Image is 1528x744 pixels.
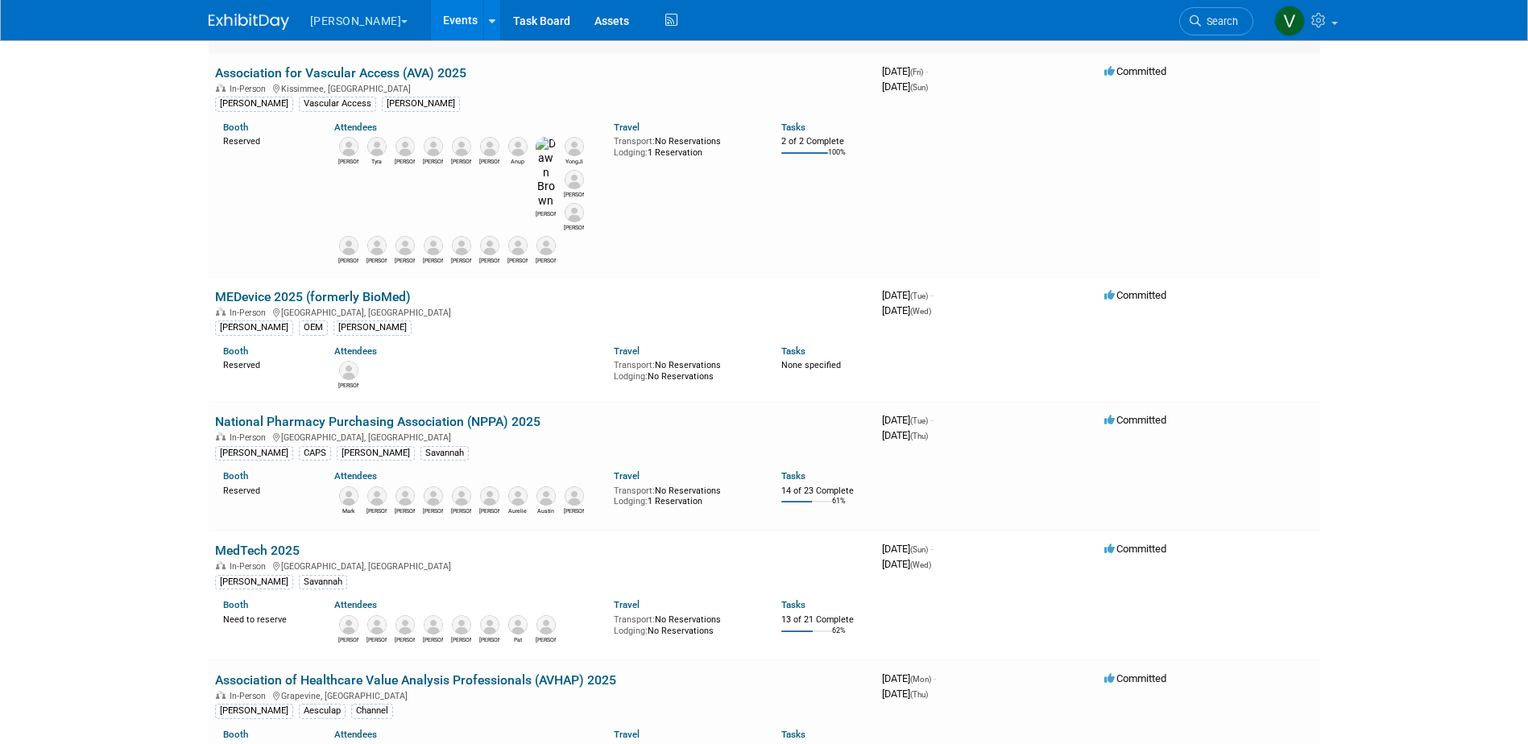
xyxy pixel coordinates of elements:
[565,203,584,222] img: Elizabeth Hardy
[910,68,923,76] span: (Fri)
[536,209,556,218] div: Dawn Brown
[507,255,528,265] div: Nikolina Borovic
[614,486,655,496] span: Transport:
[452,486,471,506] img: Shawn Brinson
[230,84,271,94] span: In-Person
[614,482,757,507] div: No Reservations 1 Reservation
[339,137,358,156] img: Stephanie Pitts
[299,97,376,111] div: Vascular Access
[215,414,540,429] a: National Pharmacy Purchasing Association (NPPA) 2025
[910,560,931,569] span: (Wed)
[781,486,869,497] div: 14 of 23 Complete
[451,255,471,265] div: Kathy Pfahl
[223,122,248,133] a: Booth
[1104,414,1166,426] span: Committed
[1201,15,1238,27] span: Search
[423,255,443,265] div: Susan (Sue) Ballek
[614,614,655,625] span: Transport:
[882,543,933,555] span: [DATE]
[366,255,387,265] div: Kristin Jacobs
[930,543,933,555] span: -
[910,545,928,554] span: (Sun)
[507,156,528,166] div: Anup Gandhi
[451,156,471,166] div: Darcy Dollman
[507,506,528,515] div: Aurelie Lasry
[216,691,226,699] img: In-Person Event
[215,446,293,461] div: [PERSON_NAME]
[223,470,248,482] a: Booth
[479,634,499,644] div: Mike Golebiowski
[508,137,528,156] img: Anup Gandhi
[882,429,928,441] span: [DATE]
[424,137,443,156] img: Chad Laity
[614,611,757,636] div: No Reservations No Reservations
[215,289,411,304] a: MEDevice 2025 (formerly BioMed)
[337,446,415,461] div: [PERSON_NAME]
[299,704,346,718] div: Aesculap
[215,575,293,589] div: [PERSON_NAME]
[216,84,226,92] img: In-Person Event
[299,446,331,461] div: CAPS
[1104,672,1166,684] span: Committed
[334,599,377,610] a: Attendees
[614,371,648,382] span: Lodging:
[215,543,300,558] a: MedTech 2025
[614,345,640,357] a: Travel
[882,414,933,426] span: [DATE]
[452,236,471,255] img: Kathy Pfahl
[565,170,584,189] img: Laura Peyton
[882,304,931,316] span: [DATE]
[366,634,387,644] div: Rob Albert
[614,133,757,158] div: No Reservations 1 Reservation
[395,236,415,255] img: Shari Harris
[781,729,805,740] a: Tasks
[565,137,584,156] img: YongJi Fu
[451,506,471,515] div: Shawn Brinson
[781,360,841,370] span: None specified
[614,147,648,158] span: Lodging:
[299,575,347,589] div: Savannah
[215,305,869,318] div: [GEOGRAPHIC_DATA], [GEOGRAPHIC_DATA]
[614,496,648,506] span: Lodging:
[423,156,443,166] div: Chad Laity
[216,561,226,569] img: In-Person Event
[536,236,556,255] img: Francesco Le Rose
[299,320,328,335] div: OEM
[215,430,869,443] div: [GEOGRAPHIC_DATA], [GEOGRAPHIC_DATA]
[420,446,469,461] div: Savannah
[930,289,933,301] span: -
[614,599,640,610] a: Travel
[334,345,377,357] a: Attendees
[479,255,499,265] div: Jesper Fox
[395,634,415,644] div: Stephanie Pitts
[781,599,805,610] a: Tasks
[230,561,271,572] span: In-Person
[536,615,556,634] img: Morten Rasmussen
[536,506,556,515] div: Austin Harrell
[230,432,271,443] span: In-Person
[209,14,289,30] img: ExhibitDay
[1104,289,1166,301] span: Committed
[479,156,499,166] div: Miriam Wetzlaugk
[564,156,584,166] div: YongJi Fu
[508,236,528,255] img: Nikolina Borovic
[1274,6,1305,36] img: Valerie Shively
[339,486,358,506] img: Mark Thrasher
[480,236,499,255] img: Jesper Fox
[395,156,415,166] div: Emily Janik
[395,506,415,515] div: Mike Sims
[930,414,933,426] span: -
[223,357,311,371] div: Reserved
[215,704,293,718] div: [PERSON_NAME]
[614,122,640,133] a: Travel
[334,729,377,740] a: Attendees
[508,486,528,506] img: Aurelie Lasry
[832,497,846,519] td: 61%
[424,615,443,634] img: Zach Hornsby
[339,236,358,255] img: Kyle Muse
[215,65,466,81] a: Association for Vascular Access (AVA) 2025
[480,137,499,156] img: Miriam Wetzlaugk
[339,361,358,380] img: Reggie Robertson
[424,486,443,506] img: Jeremiah Reinhart
[614,360,655,370] span: Transport:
